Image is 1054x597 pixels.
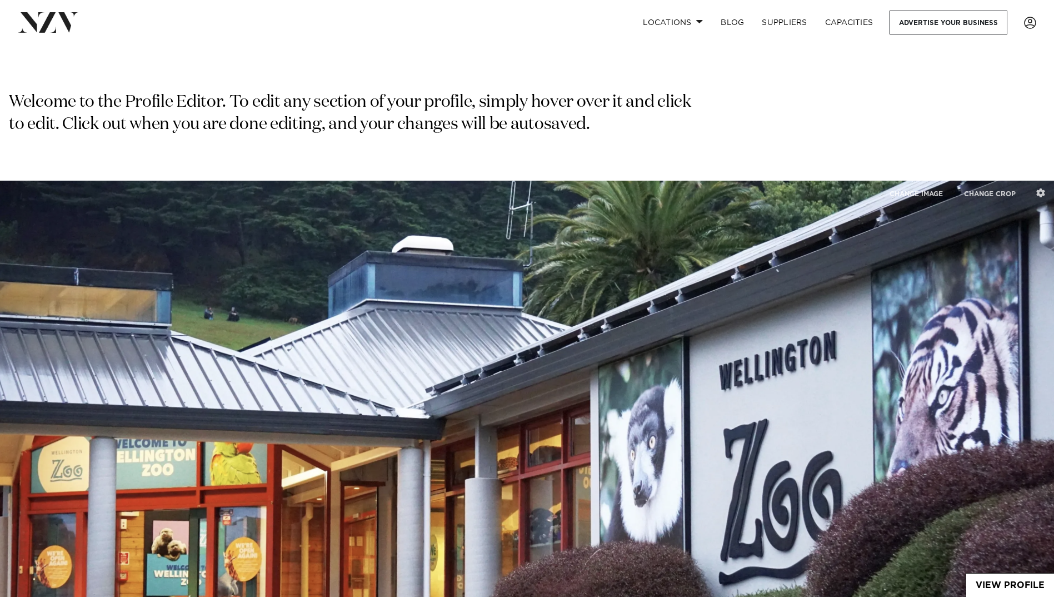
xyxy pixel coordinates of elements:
button: CHANGE IMAGE [880,182,952,206]
a: View Profile [966,574,1054,597]
a: SUPPLIERS [753,11,816,34]
p: Welcome to the Profile Editor. To edit any section of your profile, simply hover over it and clic... [9,92,696,136]
a: BLOG [712,11,753,34]
a: Advertise your business [890,11,1007,34]
a: Capacities [816,11,882,34]
a: Locations [634,11,712,34]
img: nzv-logo.png [18,12,78,32]
button: CHANGE CROP [955,182,1025,206]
